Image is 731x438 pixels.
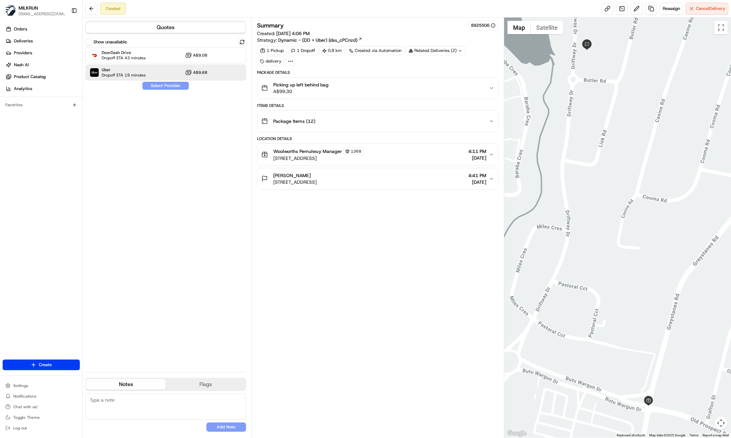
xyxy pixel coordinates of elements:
[23,63,109,70] div: Start new chat
[406,46,465,55] div: Related Deliveries (2)
[257,23,284,28] h3: Summary
[56,97,61,102] div: 💻
[3,413,80,422] button: Toggle Theme
[257,77,498,99] button: Picking up left behind bagA$99.30
[53,93,109,105] a: 💻API Documentation
[3,402,80,412] button: Chat with us!
[3,381,80,390] button: Settings
[23,70,84,75] div: We're available if you need us!
[506,429,528,438] img: Google
[273,155,364,162] span: [STREET_ADDRESS]
[7,63,19,75] img: 1736555255976-a54dd68f-1ca7-489b-9aae-adbdc363a1c4
[47,112,80,117] a: Powered byPylon
[273,179,317,185] span: [STREET_ADDRESS]
[13,415,40,420] span: Toggle Theme
[7,7,20,20] img: Nash
[7,26,121,37] p: Welcome 👋
[13,96,51,103] span: Knowledge Base
[3,60,82,70] a: Nash AI
[257,30,310,37] span: Created:
[193,53,207,58] span: A$9.08
[102,67,146,73] span: Uber
[14,86,32,92] span: Analytics
[257,168,498,189] button: [PERSON_NAME][STREET_ADDRESS]4:41 PM[DATE]
[663,6,680,12] span: Reassign
[319,46,345,55] div: 0.8 km
[3,72,82,82] a: Product Catalog
[714,21,728,34] button: Toggle fullscreen view
[257,144,498,166] button: Woolworths Pemulwuy Manager1368[STREET_ADDRESS]4:11 PM[DATE]
[660,3,683,15] button: Reassign
[468,155,486,161] span: [DATE]
[278,37,357,43] span: Dynamic - (DD + Uber) (dss_cPCnzd)
[273,148,342,155] span: Woolworths Pemulwuy Manager
[714,416,728,430] button: Map camera controls
[166,379,245,390] button: Flags
[14,26,27,32] span: Orders
[278,37,362,43] a: Dynamic - (DD + Uber) (dss_cPCnzd)
[3,83,82,94] a: Analytics
[14,50,32,56] span: Providers
[7,97,12,102] div: 📗
[257,37,362,43] div: Strategy:
[86,379,166,390] button: Notes
[193,70,207,75] span: A$9.68
[93,39,127,45] label: Show unavailable
[689,433,699,437] a: Terms
[507,21,531,34] button: Show street map
[506,429,528,438] a: Open this area in Google Maps (opens a new window)
[3,100,80,110] div: Favorites
[696,6,725,12] span: Cancel Delivery
[257,111,498,132] button: Package Items (12)
[13,425,27,431] span: Log out
[346,46,404,55] a: Created via Automation
[3,36,82,46] a: Deliveries
[273,81,329,88] span: Picking up left behind bag
[288,46,318,55] div: 1 Dropoff
[3,48,82,58] a: Providers
[13,394,36,399] span: Notifications
[90,51,99,60] img: DoorDash Drive
[468,179,486,185] span: [DATE]
[257,103,498,108] div: Items Details
[90,68,99,77] img: Uber
[3,3,69,19] button: MILKRUNMILKRUN[EMAIL_ADDRESS][DOMAIN_NAME]
[185,52,207,59] button: A$9.08
[649,433,685,437] span: Map data ©2025 Google
[273,172,311,179] span: [PERSON_NAME]
[351,149,361,154] span: 1368
[5,5,16,16] img: MILKRUN
[257,136,498,141] div: Location Details
[257,70,498,75] div: Package Details
[468,172,486,179] span: 4:41 PM
[102,73,146,78] span: Dropoff ETA 19 minutes
[276,30,310,36] span: [DATE] 4:06 PM
[19,11,66,17] span: [EMAIL_ADDRESS][DOMAIN_NAME]
[17,43,109,50] input: Clear
[273,118,315,124] span: Package Items ( 12 )
[273,88,329,95] span: A$99.30
[86,22,245,33] button: Quotes
[39,362,52,368] span: Create
[113,65,121,73] button: Start new chat
[13,383,28,388] span: Settings
[14,62,29,68] span: Nash AI
[531,21,563,34] button: Show satellite imagery
[66,112,80,117] span: Pylon
[3,24,82,34] a: Orders
[471,23,496,28] button: 8925506
[3,360,80,370] button: Create
[102,55,146,61] span: Dropoff ETA 43 minutes
[3,423,80,433] button: Log out
[14,38,33,44] span: Deliveries
[257,57,285,66] div: delivery
[19,5,38,11] button: MILKRUN
[14,74,46,80] span: Product Catalog
[257,46,287,55] div: 1 Pickup
[102,50,146,55] span: DoorDash Drive
[703,433,729,437] a: Report a map error
[63,96,106,103] span: API Documentation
